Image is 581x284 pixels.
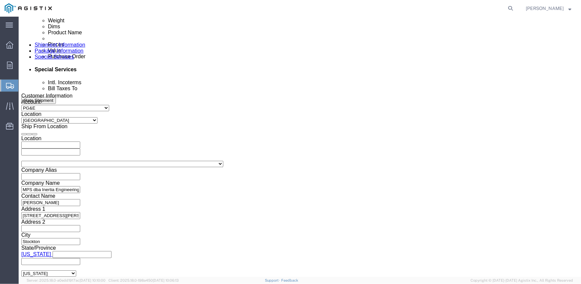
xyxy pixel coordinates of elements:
[108,278,179,282] span: Client: 2025.18.0-198a450
[80,278,105,282] span: [DATE] 10:10:00
[525,4,572,12] button: [PERSON_NAME]
[281,278,298,282] a: Feedback
[153,278,179,282] span: [DATE] 10:06:13
[19,17,581,277] iframe: FS Legacy Container
[5,3,52,13] img: logo
[526,5,564,12] span: Chantelle Bower
[27,278,105,282] span: Server: 2025.18.0-a0edd1917ac
[471,278,573,283] span: Copyright © [DATE]-[DATE] Agistix Inc., All Rights Reserved
[265,278,282,282] a: Support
